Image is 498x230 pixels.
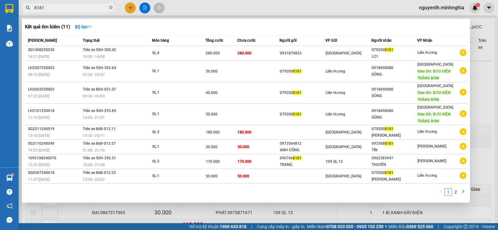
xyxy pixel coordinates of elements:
span: [GEOGRAPHIC_DATA] [326,174,361,178]
span: Tổng cước [205,38,223,43]
span: Trên xe 50H-363.64 [83,66,116,70]
span: 12:18 [DATE] [28,134,49,138]
div: ANH ĐỒNG [280,147,325,153]
span: Trên xe 50H-350.51 [83,156,116,160]
img: logo-vxr [5,4,13,13]
div: 079200 [372,126,417,132]
div: SG1408250030 [28,47,81,53]
li: Previous Page [437,188,444,196]
span: 11:47 [DATE] [28,177,49,182]
span: [GEOGRAPHIC_DATA] [417,84,453,88]
span: 14:21 [DATE] [28,54,49,59]
span: 30.000 [206,145,218,149]
span: close-circle [109,6,113,9]
span: VP Nhận [417,38,432,43]
div: 093308 [372,140,417,147]
span: 8181 [385,171,393,175]
button: left [437,188,444,196]
div: 079200 [280,90,325,96]
span: [GEOGRAPHIC_DATA] [326,130,361,134]
span: Liên Hương [326,91,345,95]
span: Liên Hương [417,173,437,178]
div: SG0307240018 [28,170,81,176]
div: DŨNG [372,93,417,99]
div: LH1903240003 [28,184,81,191]
a: 1 [445,189,452,195]
div: SL: 1 [152,68,199,75]
span: plus-circle [460,172,467,179]
span: Trên xe 86B-013.11 [83,127,116,131]
span: plus-circle [460,143,467,150]
span: Trên xe 86B-012.23 [83,171,116,175]
div: 079200 [372,170,417,176]
span: Trên xe 50H-300.42 [83,48,116,52]
div: THUYỀN [372,162,417,168]
span: [GEOGRAPHIC_DATA] [326,51,361,55]
span: 180.000 [206,130,220,134]
li: Next Page [459,188,467,196]
li: 2 [452,188,459,196]
div: 079200 [280,111,325,118]
span: Người nhận [371,38,392,43]
span: 40.000 [206,91,218,95]
span: Giao DĐ: BƯU ĐIỆN TRẢNG BOM [417,91,451,102]
img: warehouse-icon [6,40,13,47]
div: TÍN [372,147,417,153]
div: SL: 1 [152,173,199,180]
span: 8181 [385,48,393,52]
span: 50.000 [206,174,218,178]
div: [PERSON_NAME] [372,176,417,183]
span: 180.000 [237,130,251,134]
span: [PERSON_NAME] [417,159,446,163]
span: Liên Hương [326,112,345,116]
div: SL: 1 [152,89,199,96]
span: 8181 [385,141,393,146]
span: 50.000 [237,174,249,178]
span: 15:55 [DATE] [28,163,49,167]
span: plus-circle [460,110,467,117]
div: SL: 3 [152,129,199,136]
button: Bộ lọcdown [70,22,97,32]
span: close-circle [109,5,113,11]
span: message [7,217,12,223]
span: 09:30 - 26/03 [83,94,105,98]
span: [GEOGRAPHIC_DATA] [417,105,453,110]
div: 079200 [372,47,417,53]
div: SG2511240019 [28,126,81,132]
div: LH2101250018 [28,108,81,114]
div: SG3110240049 [28,140,81,147]
li: 1 [444,188,452,196]
span: 13:00 - 03/07 [83,177,105,182]
span: 8181 [385,127,393,131]
span: 14:00 - 21/01 [83,115,105,120]
input: Tìm tên, số ĐT hoặc mã đơn [34,4,108,11]
div: 0931879833 [280,50,325,57]
div: 035827 [372,184,417,191]
span: 21:00 - 31/10 [83,148,105,153]
div: LH2507250003 [28,65,81,71]
span: 8181 [293,91,302,95]
strong: Bộ lọc [75,24,92,29]
div: DŨNG [372,71,417,78]
span: plus-circle [460,157,467,164]
h3: Kết quả tìm kiếm ( 11 ) [25,24,70,30]
span: 14:30 - 25/11 [83,134,105,138]
span: 170.000 [206,159,220,164]
span: 8181 [293,112,302,116]
div: SL: 4 [152,50,199,57]
div: LỢI [372,53,417,60]
span: 18:00 - 31/08 [83,163,105,167]
span: [PERSON_NAME] [28,38,57,43]
span: Món hàng [152,38,169,43]
button: right [459,188,467,196]
div: 1093108240076 [28,155,81,162]
span: VP Gửi [325,38,337,43]
span: 08:10 [DATE] [28,73,49,77]
span: left [439,190,443,193]
div: SL: 1 [152,111,199,118]
div: [PERSON_NAME] [372,132,417,139]
span: 280.000 [237,51,251,55]
span: 50.000 [206,112,218,116]
span: search [26,6,30,10]
span: Trên xe 86B-013.57 [83,141,116,146]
